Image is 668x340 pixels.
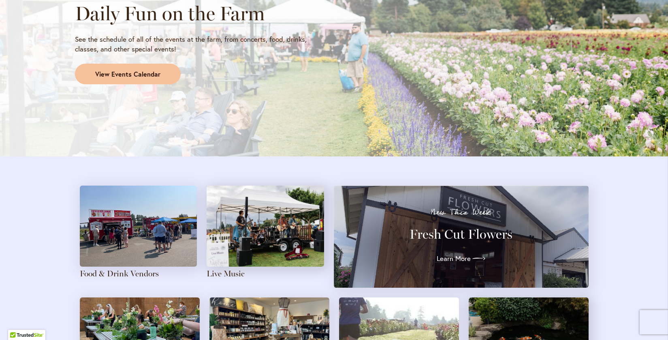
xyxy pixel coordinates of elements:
h2: Daily Fun on the Farm [75,2,327,25]
a: Food & Drink Vendors [80,269,159,278]
h3: Fresh Cut Flowers [348,226,574,242]
a: Live Music [207,269,245,278]
img: Attendees gather around food trucks on a sunny day at the farm [80,186,197,267]
span: Learn More [437,254,471,263]
a: View Events Calendar [75,64,181,85]
img: A four-person band plays with a field of pink dahlias in the background [207,186,324,267]
p: See the schedule of all of the events at the farm, from concerts, food, drinks, classes, and othe... [75,34,327,54]
span: View Events Calendar [95,70,160,79]
a: Learn More [437,252,485,265]
p: New This Week [348,208,574,216]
